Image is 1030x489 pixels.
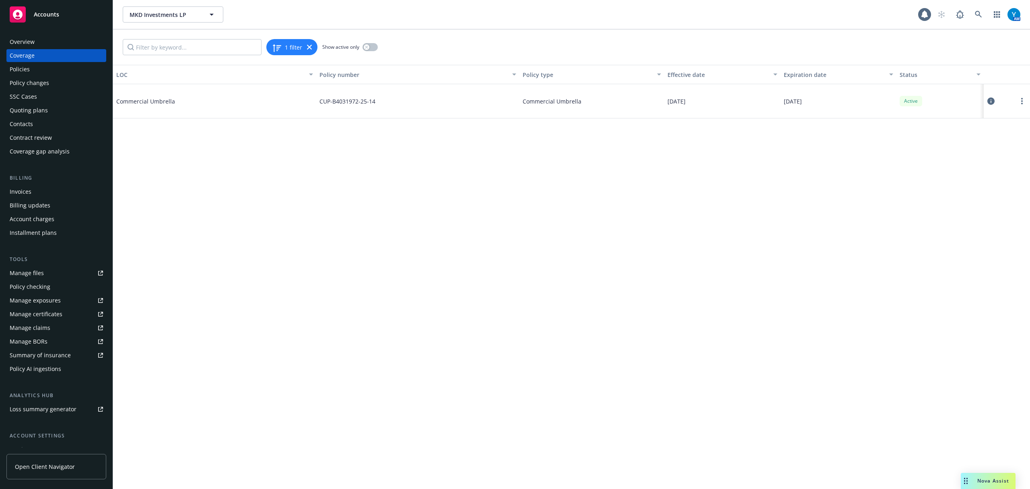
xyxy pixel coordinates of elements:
div: Analytics hub [6,392,106,400]
button: Status [896,65,983,84]
div: Policy AI ingestions [10,363,61,375]
a: Manage certificates [6,308,106,321]
a: Billing updates [6,199,106,212]
div: Coverage [10,49,35,62]
div: Effective date [667,70,768,79]
span: Nova Assist [977,477,1009,484]
button: Policy type [519,65,665,84]
a: Policy checking [6,280,106,293]
div: Loss summary generator [10,403,76,416]
a: Quoting plans [6,104,106,117]
span: Commercial Umbrella [116,97,237,106]
div: Account charges [10,213,54,226]
button: Expiration date [781,65,896,84]
a: Policy AI ingestions [6,363,106,375]
span: Accounts [34,11,59,18]
button: Policy number [316,65,519,84]
span: Commercial Umbrella [523,97,581,106]
a: Loss summary generator [6,403,106,416]
div: Invoices [10,185,31,198]
a: Policies [6,63,106,76]
a: SSC Cases [6,90,106,103]
div: Policies [10,63,30,76]
span: 1 filter [285,43,302,52]
div: Expiration date [784,70,884,79]
div: Installment plans [10,226,57,239]
div: Summary of insurance [10,349,71,362]
div: Contract review [10,131,52,144]
a: Coverage [6,49,106,62]
div: Billing updates [10,199,50,212]
a: Accounts [6,3,106,26]
a: Report a Bug [952,6,968,23]
span: Open Client Navigator [15,462,75,471]
a: Switch app [989,6,1005,23]
a: Account charges [6,213,106,226]
a: Contract review [6,131,106,144]
a: Policy changes [6,77,106,89]
span: [DATE] [784,97,802,106]
button: Effective date [664,65,780,84]
button: MKD Investments LP [123,6,223,23]
a: more [1017,96,1027,106]
div: Manage claims [10,321,50,334]
span: Show active only [322,44,359,50]
input: Filter by keyword... [123,39,262,55]
div: SSC Cases [10,90,37,103]
div: Policy number [319,70,507,79]
div: Billing [6,174,106,182]
a: Search [970,6,987,23]
div: Policy changes [10,77,49,89]
a: Start snowing [933,6,950,23]
div: Quoting plans [10,104,48,117]
div: Overview [10,35,35,48]
button: Nova Assist [961,473,1016,489]
div: LOC [116,70,304,79]
a: Manage BORs [6,335,106,348]
div: Manage files [10,267,44,280]
div: Coverage gap analysis [10,145,70,158]
img: photo [1007,8,1020,21]
a: Invoices [6,185,106,198]
span: Active [903,97,919,105]
span: MKD Investments LP [130,10,199,19]
a: Contacts [6,118,106,131]
div: Account settings [6,432,106,440]
div: Manage BORs [10,335,47,348]
a: Installment plans [6,226,106,239]
div: Drag to move [961,473,971,489]
a: Manage files [6,267,106,280]
div: Tools [6,255,106,263]
button: LOC [113,65,316,84]
div: Status [900,70,971,79]
div: Policy type [523,70,653,79]
div: Service team [10,443,44,456]
a: Manage claims [6,321,106,334]
a: Manage exposures [6,294,106,307]
a: Overview [6,35,106,48]
div: Contacts [10,118,33,131]
span: [DATE] [667,97,686,106]
span: CUP-B4031972-25-14 [319,97,375,106]
div: Policy checking [10,280,50,293]
div: Manage exposures [10,294,61,307]
div: Manage certificates [10,308,62,321]
a: Summary of insurance [6,349,106,362]
a: Coverage gap analysis [6,145,106,158]
a: Service team [6,443,106,456]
